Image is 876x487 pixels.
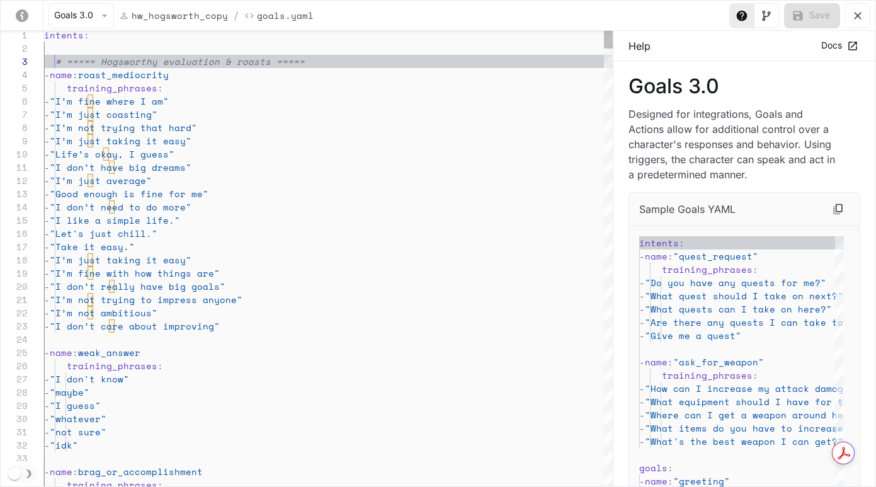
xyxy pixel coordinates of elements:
[668,355,673,369] span: :
[639,395,645,408] span: -
[44,227,50,240] span: -
[639,276,645,289] span: -
[753,263,758,276] span: :
[50,372,129,386] span: "I don't know"
[1,386,28,399] div: 28
[662,369,753,382] span: training_phrases
[72,465,78,478] span: :
[1,214,28,227] div: 15
[44,425,50,438] span: -
[818,35,860,56] a: Docs
[72,346,78,359] span: :
[84,28,89,42] span: :
[639,329,645,342] span: -
[50,280,225,293] span: "I don’t really have big goals"
[50,68,72,81] span: name
[44,214,50,227] span: -
[44,240,50,253] span: -
[44,438,50,452] span: -
[50,319,220,333] span: "I don’t care about improving"
[1,55,28,68] div: 3
[668,249,673,263] span: :
[645,302,832,316] span: "What quests can I take on here?"
[1,42,28,55] div: 2
[44,28,84,42] span: intents
[50,293,242,306] span: "I’m not trying to impress anyone"
[629,38,651,54] p: Help
[639,249,645,263] span: -
[50,161,191,174] span: "I don’t have big dreams"
[44,319,50,333] span: -
[67,81,157,95] span: training_phrases
[50,200,191,214] span: "I don’t need to do more"
[1,452,28,465] div: 33
[78,346,140,359] span: weak_answer
[754,3,779,28] button: Toggle Visual editor panel
[50,412,106,425] span: "whatever"
[629,106,840,182] p: Designed for integrations, Goals and Actions allow for additional control over a character's resp...
[639,302,645,316] span: -
[639,382,645,395] span: -
[1,293,28,306] div: 21
[1,319,28,333] div: 23
[1,81,28,95] div: 5
[44,121,50,134] span: -
[44,399,50,412] span: -
[50,214,180,227] span: "I like a simple life."
[44,134,50,147] span: -
[50,227,157,240] span: "Let's just chill."
[679,236,685,249] span: :
[1,147,28,161] div: 10
[50,306,157,319] span: "I’m not ambitious"
[639,316,645,329] span: -
[78,68,169,81] span: roast_mediocrity
[673,355,764,369] span: "ask_for_weapon"
[1,253,28,266] div: 18
[50,95,169,108] span: "I’m fine where I am"
[645,435,843,448] span: "What's the best weapon I can get?"
[629,76,860,96] p: Goals 3.0
[44,95,50,108] span: -
[639,461,668,474] span: goals
[1,95,28,108] div: 6
[157,359,163,372] span: :
[50,465,72,478] span: name
[44,372,50,386] span: -
[132,9,228,22] p: hw_hogsworth_copy
[44,187,50,200] span: -
[78,465,203,478] span: brag_or_accomplishment
[662,263,753,276] span: training_phrases
[1,359,28,372] div: 26
[1,68,28,81] div: 4
[639,236,679,249] span: intents
[50,174,152,187] span: "I’m just average"
[44,306,50,319] span: -
[44,147,50,161] span: -
[44,266,50,280] span: -
[44,412,50,425] span: -
[50,346,72,359] span: name
[50,399,101,412] span: "I guess"
[50,438,78,452] span: "idk"
[44,68,50,81] span: -
[72,68,78,81] span: :
[1,108,28,121] div: 7
[1,438,28,452] div: 32
[1,412,28,425] div: 30
[1,121,28,134] div: 8
[1,200,28,214] div: 14
[639,289,645,302] span: -
[50,386,89,399] span: "maybe"
[44,253,50,266] span: -
[639,435,645,448] span: -
[645,276,826,289] span: "Do you have any quests for me?"
[50,147,174,161] span: "Life’s okay, I guess"
[50,108,157,121] span: "I’m just coasting"
[645,329,741,342] span: "Give me a quest"
[44,161,50,174] span: -
[645,289,843,302] span: "What quest should I take on next?"
[233,8,239,23] span: /
[157,81,163,95] span: :
[1,280,28,293] div: 20
[50,425,106,438] span: "not sure"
